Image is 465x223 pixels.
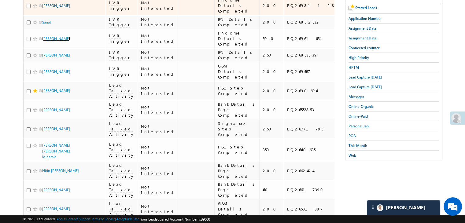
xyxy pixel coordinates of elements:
[42,20,51,24] a: Sanat
[287,19,335,25] div: EQ26882532
[141,33,175,44] div: Not Interested
[349,36,377,40] span: Assignment Date.
[349,94,364,99] span: Messages
[32,32,103,40] div: Leave a message
[287,52,335,58] div: EQ26853839
[371,205,375,210] img: carter-drag
[42,53,70,57] a: [PERSON_NAME]
[90,175,111,184] em: Submit
[141,49,175,60] div: Not Interested
[42,188,70,192] a: [PERSON_NAME]
[263,52,281,58] div: 250
[349,85,382,89] span: Lead Capture [DATE]
[109,181,135,198] span: Lead Talked Activity
[109,49,130,60] span: IVR Trigger
[141,104,175,115] div: Not Interested
[42,168,79,173] a: Nitin [PERSON_NAME]
[349,46,379,50] span: Connected counter
[263,36,281,41] div: 500
[263,187,281,192] div: 450
[349,143,367,148] span: This Month
[218,49,256,60] div: PAN Details Completed
[386,205,426,210] span: Carter
[42,69,70,74] a: [PERSON_NAME]
[42,207,70,211] a: [PERSON_NAME]
[349,16,382,21] span: Application Number
[109,201,135,217] span: Lead Talked Activity
[218,144,256,155] div: F&O Step Completed
[42,143,70,159] a: [PERSON_NAME] [PERSON_NAME] Mirjamle
[377,204,383,211] img: Carter
[42,36,70,41] a: [PERSON_NAME]
[109,82,135,99] span: Lead Talked Activity
[141,16,175,27] div: Not Interested
[42,108,70,112] a: [PERSON_NAME]
[109,16,130,27] span: IVR Trigger
[349,26,376,31] span: Assignment Date
[287,187,335,192] div: EQ26617390
[287,3,335,8] div: EQ26981128
[201,217,210,221] span: 39660
[349,124,370,128] span: Personal Jan.
[287,147,335,152] div: EQ26460635
[263,69,281,74] div: 200
[287,126,335,132] div: EQ26771795
[287,88,335,93] div: EQ26906945
[287,107,335,112] div: EQ26556853
[218,30,256,47] div: Income Details Completed
[355,5,377,10] span: Starred Leads
[141,165,175,176] div: Not Interested
[141,203,175,214] div: Not Interested
[263,126,281,132] div: 250
[218,85,256,96] div: F&O Step Completed
[57,217,65,221] a: About
[141,66,175,77] div: Not Interested
[218,101,256,118] div: BankDetails Page Completed
[349,104,374,109] span: Online-Organic
[349,65,359,70] span: HPTM
[66,217,90,221] a: Contact Support
[109,101,135,118] span: Lead Talked Activity
[287,168,335,174] div: EQ26624424
[263,3,281,8] div: 200
[218,121,256,137] div: Signature Step Completed
[218,201,256,217] div: G&M Details Completed
[23,216,210,222] span: © 2025 LeadSquared | | | | |
[218,163,256,179] div: BankDetails Page Completed
[8,57,112,170] textarea: Type your message and click 'Submit'
[10,32,26,40] img: d_60004797649_company_0_60004797649
[218,181,256,198] div: BankDetails Page Completed
[141,184,175,195] div: Not Interested
[140,217,210,221] span: Your Leadsquared Account Number is
[287,206,335,212] div: EQ26531387
[287,69,335,74] div: EQ26944467
[42,126,70,131] a: [PERSON_NAME]
[349,114,368,119] span: Online-Paid
[263,206,281,212] div: 200
[349,133,356,138] span: POA
[141,144,175,155] div: Not Interested
[287,36,335,41] div: EQ26961654
[349,55,369,60] span: High Priority
[263,19,281,25] div: 200
[116,217,139,221] a: Acceptable Use
[367,200,441,215] div: carter-dragCarter[PERSON_NAME]
[141,85,175,96] div: Not Interested
[91,217,115,221] a: Terms of Service
[218,16,256,27] div: PAN Details Completed
[109,141,135,158] span: Lead Talked Activity
[109,121,135,137] span: Lead Talked Activity
[109,66,130,77] span: IVR Trigger
[109,163,135,179] span: Lead Talked Activity
[42,88,70,93] a: [PERSON_NAME]
[42,3,70,8] a: [PERSON_NAME]
[141,123,175,134] div: Not Interested
[263,147,281,152] div: 350
[218,63,256,80] div: G&M Details Completed
[263,168,281,174] div: 200
[349,153,356,158] span: Web
[263,88,281,93] div: 200
[263,107,281,112] div: 200
[100,3,115,18] div: Minimize live chat window
[349,75,382,79] span: Lead Capture [DATE]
